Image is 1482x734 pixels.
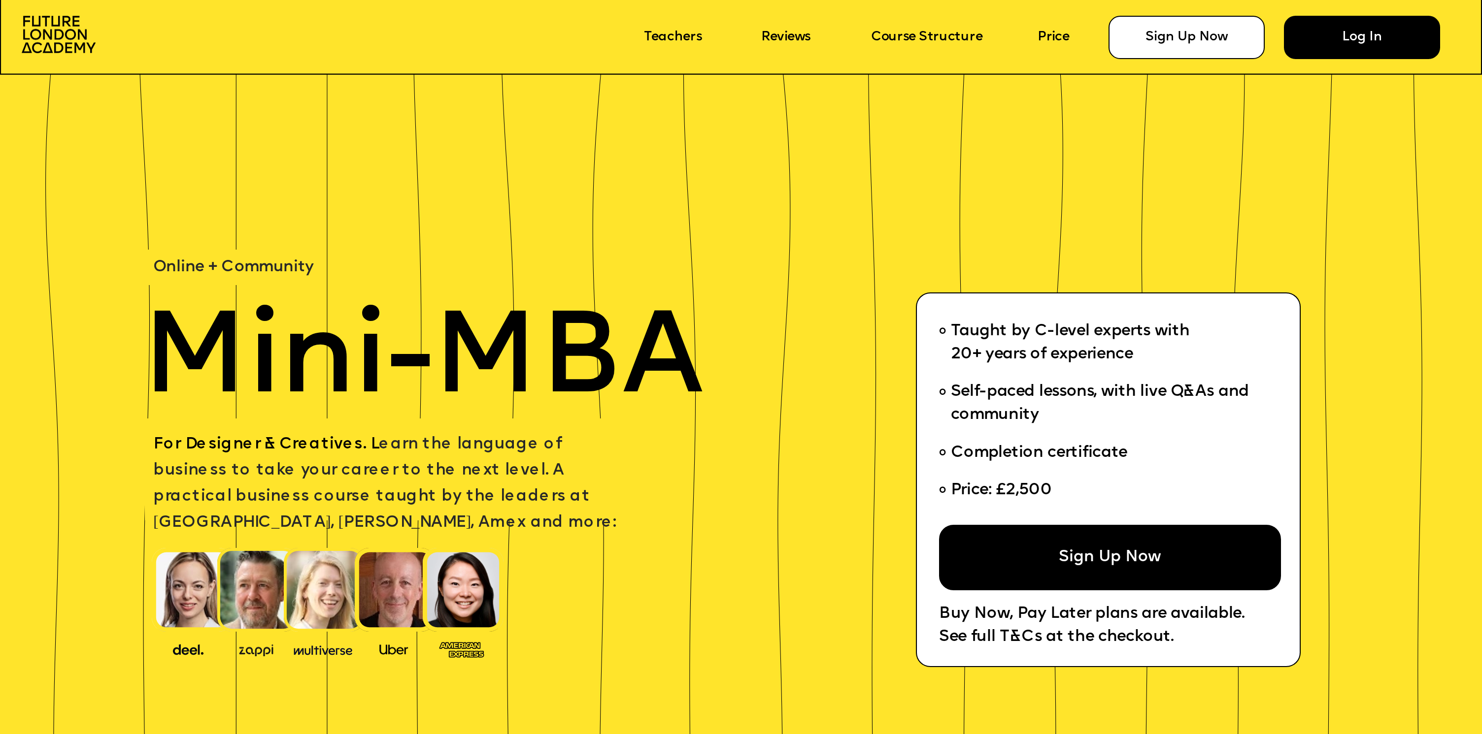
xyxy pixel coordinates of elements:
a: Price [1038,31,1070,45]
a: Teachers [644,31,702,45]
img: image-b7d05013-d886-4065-8d38-3eca2af40620.png [288,639,358,658]
span: Mini-MBA [142,305,704,420]
span: Self-paced lessons, with live Q&As and community [951,384,1253,423]
span: Price: £2,500 [951,483,1052,499]
span: See full T&Cs at the checkout. [939,630,1174,645]
img: image-93eab660-639c-4de6-957c-4ae039a0235a.png [433,638,491,659]
img: image-aac980e9-41de-4c2d-a048-f29dd30a0068.png [22,16,96,53]
img: image-b2f1584c-cbf7-4a77-bbe0-f56ae6ee31f2.png [227,640,285,656]
img: image-99cff0b2-a396-4aab-8550-cf4071da2cb9.png [365,640,423,656]
a: Course Structure [871,31,982,45]
span: Buy Now, Pay Later plans are available. [939,606,1245,622]
span: For Designer & Creatives. L [153,437,379,453]
a: Reviews [761,31,810,45]
span: earn the language of business to take your career to the next level. A practical business course ... [153,437,616,531]
span: Online + Community [153,260,314,276]
img: image-388f4489-9820-4c53-9b08-f7df0b8d4ae2.png [159,639,217,658]
span: Taught by C-level experts with 20+ years of experience [951,324,1190,363]
span: Completion certificate [951,445,1127,461]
